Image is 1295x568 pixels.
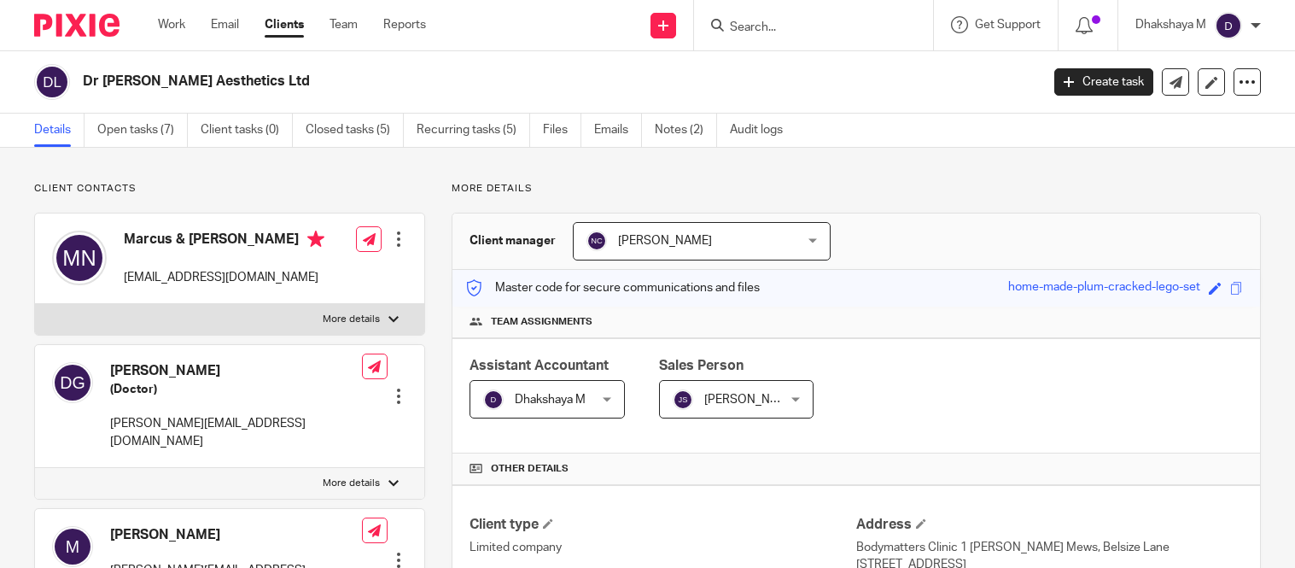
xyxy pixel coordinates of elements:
h4: Marcus & [PERSON_NAME] [124,231,324,252]
h2: Dr [PERSON_NAME] Aesthetics Ltd [83,73,839,91]
p: [PERSON_NAME][EMAIL_ADDRESS][DOMAIN_NAME] [110,415,362,450]
img: Pixie [34,14,120,37]
img: svg%3E [673,389,693,410]
a: Open tasks (7) [97,114,188,147]
span: Get Support [975,19,1041,31]
h5: (Doctor) [110,381,362,398]
a: Closed tasks (5) [306,114,404,147]
img: svg%3E [52,362,93,403]
span: Dhakshaya M [515,394,586,406]
input: Search [728,20,882,36]
p: Limited company [470,539,856,556]
h4: [PERSON_NAME] [110,526,362,544]
a: Clients [265,16,304,33]
img: svg%3E [52,526,93,567]
img: svg%3E [1215,12,1242,39]
span: Assistant Accountant [470,359,609,372]
p: More details [323,477,380,490]
a: Create task [1054,68,1153,96]
i: Primary [307,231,324,248]
p: More details [452,182,1261,196]
img: svg%3E [586,231,607,251]
span: Sales Person [659,359,744,372]
img: svg%3E [52,231,107,285]
a: Reports [383,16,426,33]
a: Email [211,16,239,33]
a: Client tasks (0) [201,114,293,147]
h4: Address [856,516,1243,534]
p: Client contacts [34,182,425,196]
a: Audit logs [730,114,796,147]
img: svg%3E [483,389,504,410]
span: [PERSON_NAME] [704,394,798,406]
span: Team assignments [491,315,592,329]
a: Details [34,114,85,147]
a: Team [330,16,358,33]
h4: [PERSON_NAME] [110,362,362,380]
span: Other details [491,462,569,476]
span: [PERSON_NAME] [618,235,712,247]
p: More details [323,313,380,326]
p: [EMAIL_ADDRESS][DOMAIN_NAME] [124,269,324,286]
a: Files [543,114,581,147]
p: Master code for secure communications and files [465,279,760,296]
p: Bodymatters Clinic 1 [PERSON_NAME] Mews, Belsize Lane [856,539,1243,556]
h3: Client manager [470,232,556,249]
img: svg%3E [34,64,70,100]
a: Notes (2) [655,114,717,147]
div: home-made-plum-cracked-lego-set [1008,278,1200,298]
h4: Client type [470,516,856,534]
a: Emails [594,114,642,147]
a: Recurring tasks (5) [417,114,530,147]
a: Work [158,16,185,33]
p: Dhakshaya M [1135,16,1206,33]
